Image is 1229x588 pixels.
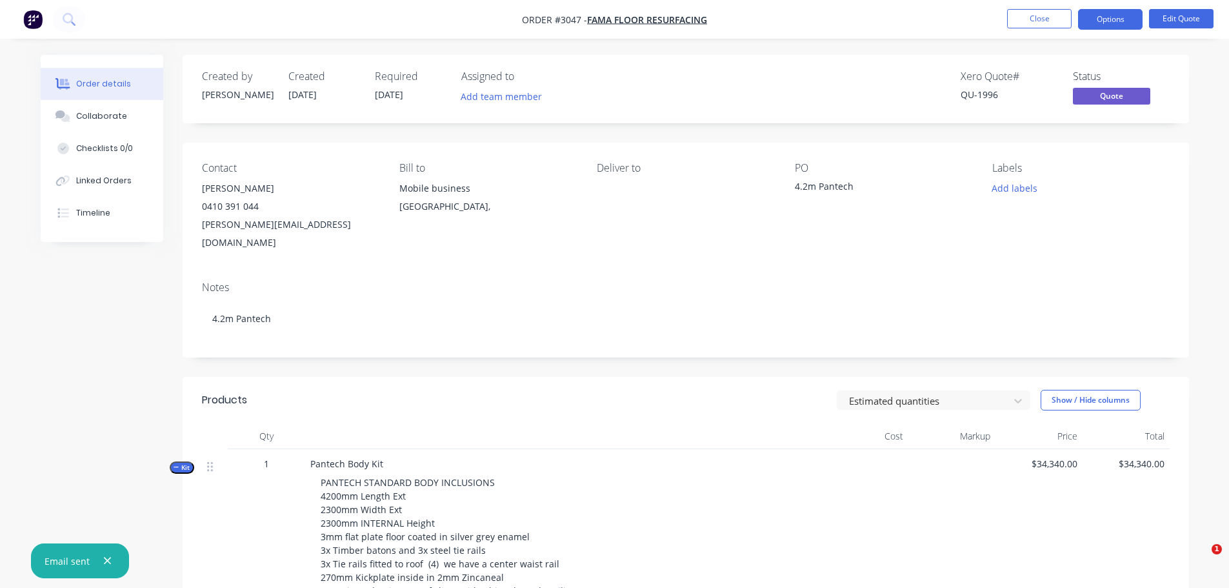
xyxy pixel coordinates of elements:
div: Status [1073,70,1170,83]
button: Add team member [461,88,549,105]
div: Contact [202,162,379,174]
a: FAMA Floor Resurfacing [587,14,707,26]
button: Add team member [454,88,548,105]
span: [DATE] [375,88,403,101]
span: $34,340.00 [1088,457,1164,471]
span: 1 [264,457,269,471]
div: Products [202,392,247,408]
div: [PERSON_NAME]0410 391 044[PERSON_NAME][EMAIL_ADDRESS][DOMAIN_NAME] [202,179,379,252]
div: [GEOGRAPHIC_DATA], [399,198,576,216]
div: Deliver to [597,162,774,174]
div: Total [1083,423,1170,449]
div: [PERSON_NAME] [202,88,273,101]
div: Qty [228,423,305,449]
span: [DATE] [288,88,317,101]
iframe: Intercom live chat [1185,544,1216,575]
button: Kit [170,461,194,474]
div: Cost [821,423,908,449]
div: [PERSON_NAME] [202,179,379,198]
img: Factory [23,10,43,29]
button: Show / Hide columns [1041,390,1141,411]
div: Mobile business[GEOGRAPHIC_DATA], [399,179,576,221]
div: 4.2m Pantech [202,299,1170,338]
div: PO [795,162,972,174]
div: Created [288,70,359,83]
div: Email sent [45,554,90,568]
span: Pantech Body Kit [310,458,383,470]
div: Labels [992,162,1169,174]
div: Timeline [76,207,110,219]
button: Options [1078,9,1143,30]
span: Order #3047 - [522,14,587,26]
button: Close [1007,9,1072,28]
div: 0410 391 044 [202,198,379,216]
div: 4.2m Pantech [795,179,956,198]
div: Markup [908,423,995,449]
div: Created by [202,70,273,83]
button: Add labels [985,179,1044,197]
span: 1 [1212,544,1222,554]
div: Bill to [399,162,576,174]
div: Notes [202,281,1170,294]
div: Required [375,70,446,83]
button: Collaborate [41,100,163,132]
button: Linked Orders [41,165,163,197]
div: Mobile business [399,179,576,198]
div: Xero Quote # [961,70,1057,83]
div: [PERSON_NAME][EMAIL_ADDRESS][DOMAIN_NAME] [202,216,379,252]
span: $34,340.00 [1001,457,1077,471]
div: Assigned to [461,70,590,83]
div: Collaborate [76,110,127,122]
button: Edit Quote [1149,9,1214,28]
div: Linked Orders [76,175,132,187]
button: Checklists 0/0 [41,132,163,165]
span: Kit [174,463,190,472]
div: QU-1996 [961,88,1057,101]
div: Checklists 0/0 [76,143,133,154]
span: Quote [1073,88,1150,104]
button: Timeline [41,197,163,229]
div: Order details [76,78,131,90]
div: Price [995,423,1083,449]
button: Order details [41,68,163,100]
